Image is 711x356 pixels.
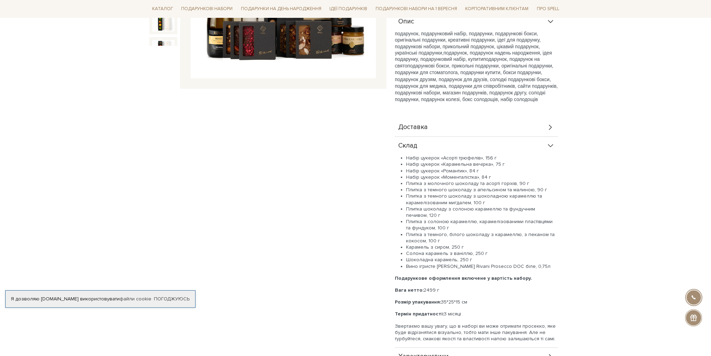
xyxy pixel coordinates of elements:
li: Вино ігристе [PERSON_NAME] Rivani Prosecco DOC біле, 0,75л [406,263,558,270]
span: подарункові бокси, прикольні подарунки, оригінальні подарунки, подарунки для стоматолога, подарун... [395,63,558,102]
a: Подарунки на День народження [238,3,324,14]
a: Ідеї подарунків [327,3,370,14]
a: файли cookie [120,296,151,302]
li: Плитка з молочного шоколаду та асорті горіхів, 90 г [406,180,558,187]
li: Набір цукерок «Карамельна вечірка», 75 г [406,161,558,168]
a: Корпоративним клієнтам [462,3,531,15]
li: Плитка з солоною карамеллю, карамелізованими пластівцями та фундуком, 100 г [406,219,558,231]
li: Плитка з темного шоколаду з шоколадною карамеллю та карамелізованим мигдалем, 100 г [406,193,558,206]
a: Подарункові набори [178,3,235,14]
li: Набір цукерок «Романтик», 84 г [406,168,558,174]
li: Плитка шоколаду з солоною карамеллю та фундучним печивом, 120 г [406,206,558,219]
span: подарунок, подарунковий набір, подарунки, подарункові бокси, оригінальні подарунки, креативні под... [395,31,541,56]
li: Плитка з темного шоколаду з апельсином та малиною, 90 г [406,187,558,193]
b: Термін придатності: [395,311,444,317]
a: Каталог [149,3,176,14]
span: , [442,50,443,56]
li: Плитка з темного, білого шоколаду з карамеллю, з пеканом та кокосом, 100 г [406,232,558,244]
b: Вага нетто: [395,287,424,293]
span: Доставка [398,124,428,130]
b: Подарункове оформлення включене у вартість набору. [395,275,532,281]
span: день народження [500,50,540,56]
span: Опис [398,19,414,25]
a: Погоджуюсь [154,296,190,302]
li: Набір цукерок «Моменталістка», 84 г [406,174,558,180]
p: 2499 г [395,287,558,293]
img: Подарунок Співавтор спогадів [152,9,175,31]
li: Шоколадна карамель, 250 г [406,257,558,263]
img: Подарунок Співавтор спогадів [152,40,175,62]
div: Я дозволяю [DOMAIN_NAME] використовувати [6,296,195,302]
p: 3 місяці [395,311,558,317]
span: Склад [398,143,417,149]
p: 35*25*15 см [395,299,558,305]
li: Карамель з сиром, 250 г [406,244,558,250]
b: Розмір упакування: [395,299,441,305]
li: Солона карамель з ваніллю, 250 г [406,250,558,257]
a: Подарункові набори на 1 Вересня [373,3,460,15]
p: Звертаємо вашу увагу, що в наборі ви може отримати просекко, яке буде відрізнятися візуально, тоб... [395,323,558,342]
a: Про Spell [534,3,562,14]
span: подарунок, подарунок на [443,50,500,56]
li: Набір цукерок «Асорті трюфелів», 156 г [406,155,558,161]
